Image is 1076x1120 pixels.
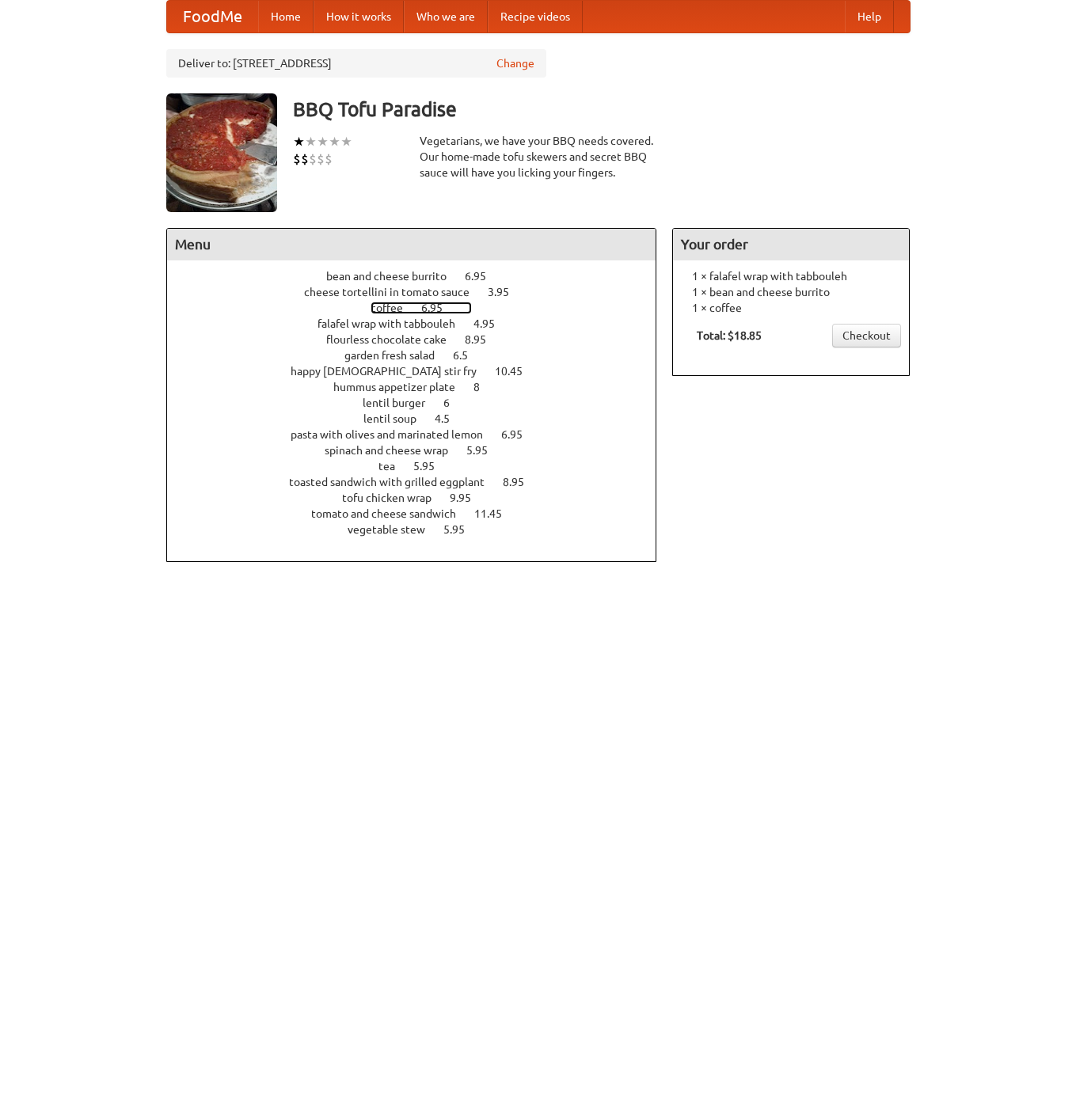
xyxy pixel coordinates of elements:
[363,412,432,425] span: lentil soup
[167,1,258,32] a: FoodMe
[421,302,458,314] span: 6.95
[325,444,517,457] a: spinach and cheese wrap 5.95
[845,1,894,32] a: Help
[832,324,901,347] a: Checkout
[371,302,419,314] span: coffee
[317,150,325,168] li: $
[311,507,472,520] span: tomato and cheese sandwich
[473,317,511,330] span: 4.95
[317,133,329,150] li: ★
[305,133,317,150] li: ★
[291,365,552,378] a: happy [DEMOGRAPHIC_DATA] stir fry 10.45
[420,133,657,180] div: Vegetarians, we have your BBQ needs covered. Our home-made tofu skewers and secret BBQ sauce will...
[309,150,317,168] li: $
[289,476,500,488] span: toasted sandwich with grilled eggplant
[333,381,471,393] span: hummus appetizer plate
[474,507,518,520] span: 11.45
[314,1,404,32] a: How it works
[465,270,502,283] span: 6.95
[329,133,340,150] li: ★
[340,133,352,150] li: ★
[342,492,447,504] span: tofu chicken wrap
[293,93,911,125] h3: BBQ Tofu Paradise
[378,460,411,473] span: tea
[450,492,487,504] span: 9.95
[317,317,471,330] span: falafel wrap with tabbouleh
[258,1,314,32] a: Home
[325,150,333,168] li: $
[465,333,502,346] span: 8.95
[344,349,451,362] span: garden fresh salad
[342,492,500,504] a: tofu chicken wrap 9.95
[293,133,305,150] li: ★
[317,317,524,330] a: falafel wrap with tabbouleh 4.95
[304,286,485,298] span: cheese tortellini in tomato sauce
[348,523,494,536] a: vegetable stew 5.95
[466,444,504,457] span: 5.95
[293,150,301,168] li: $
[371,302,472,314] a: coffee 6.95
[681,300,901,316] li: 1 × coffee
[443,397,466,409] span: 6
[681,284,901,300] li: 1 × bean and cheese burrito
[166,93,277,212] img: angular.jpg
[363,412,479,425] a: lentil soup 4.5
[435,412,466,425] span: 4.5
[681,268,901,284] li: 1 × falafel wrap with tabbouleh
[326,270,515,283] a: bean and cheese burrito 6.95
[301,150,309,168] li: $
[291,365,492,378] span: happy [DEMOGRAPHIC_DATA] stir fry
[348,523,441,536] span: vegetable stew
[413,460,451,473] span: 5.95
[443,523,481,536] span: 5.95
[289,476,553,488] a: toasted sandwich with grilled eggplant 8.95
[453,349,484,362] span: 6.5
[344,349,497,362] a: garden fresh salad 6.5
[326,333,462,346] span: flourless chocolate cake
[291,428,499,441] span: pasta with olives and marinated lemon
[166,49,546,78] div: Deliver to: [STREET_ADDRESS]
[326,333,515,346] a: flourless chocolate cake 8.95
[363,397,479,409] a: lentil burger 6
[378,460,464,473] a: tea 5.95
[495,365,538,378] span: 10.45
[404,1,488,32] a: Who we are
[333,381,509,393] a: hummus appetizer plate 8
[304,286,538,298] a: cheese tortellini in tomato sauce 3.95
[673,229,909,260] h4: Your order
[501,428,538,441] span: 6.95
[326,270,462,283] span: bean and cheese burrito
[291,428,552,441] a: pasta with olives and marinated lemon 6.95
[167,229,656,260] h4: Menu
[363,397,441,409] span: lentil burger
[325,444,464,457] span: spinach and cheese wrap
[311,507,531,520] a: tomato and cheese sandwich 11.45
[503,476,540,488] span: 8.95
[488,286,525,298] span: 3.95
[473,381,496,393] span: 8
[697,329,762,342] b: Total: $18.85
[488,1,583,32] a: Recipe videos
[496,55,534,71] a: Change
